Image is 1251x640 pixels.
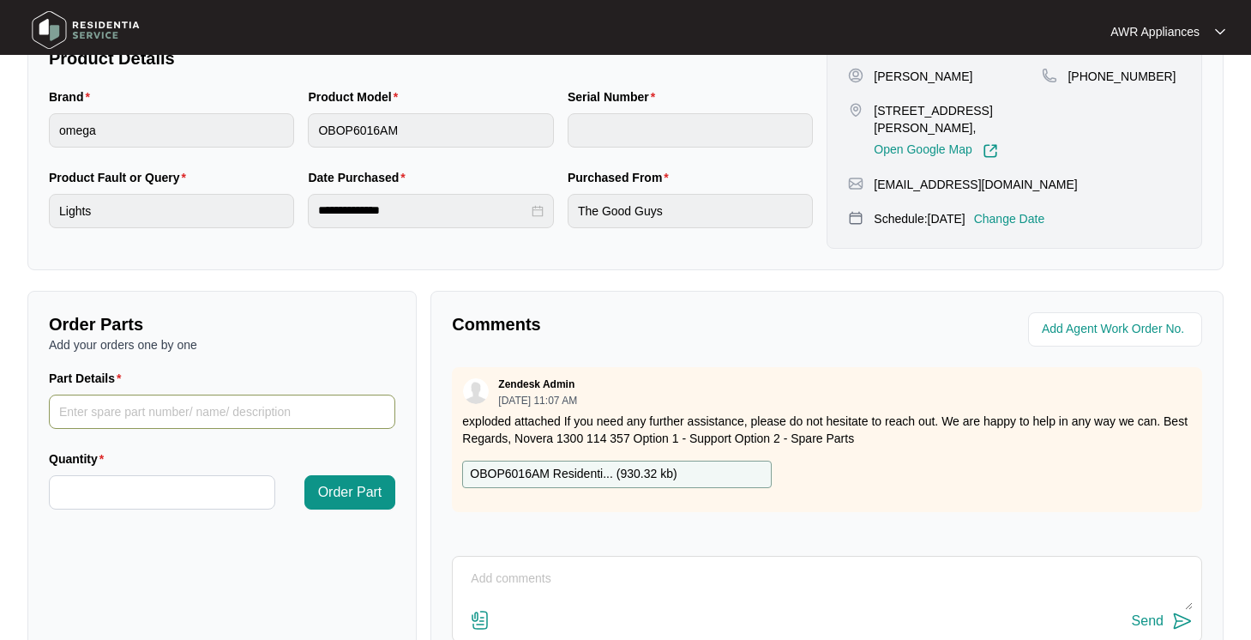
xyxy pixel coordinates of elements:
img: residentia service logo [26,4,146,56]
p: Add your orders one by one [49,336,395,353]
img: map-pin [1042,68,1057,83]
p: [PHONE_NUMBER] [1068,68,1176,85]
p: Change Date [974,210,1045,227]
label: Quantity [49,450,111,468]
p: Schedule: [DATE] [874,210,965,227]
p: [DATE] 11:07 AM [498,395,577,406]
label: Product Model [308,88,405,106]
img: map-pin [848,210,863,226]
label: Purchased From [568,169,676,186]
label: Serial Number [568,88,662,106]
input: Serial Number [568,113,813,148]
img: user.svg [463,378,489,404]
a: Open Google Map [874,143,997,159]
input: Quantity [50,476,274,509]
input: Product Model [308,113,553,148]
div: Send [1132,613,1164,629]
img: file-attachment-doc.svg [470,610,490,631]
button: Send [1132,610,1193,633]
input: Add Agent Work Order No. [1042,319,1192,340]
label: Date Purchased [308,169,412,186]
input: Purchased From [568,194,813,228]
img: user-pin [848,68,863,83]
img: Link-External [983,143,998,159]
span: Order Part [318,482,382,503]
label: Product Fault or Query [49,169,193,186]
p: exploded attached If you need any further assistance, please do not hesitate to reach out. We are... [462,413,1192,447]
button: Order Part [304,475,396,510]
input: Product Fault or Query [49,194,294,228]
img: map-pin [848,102,863,118]
p: [STREET_ADDRESS][PERSON_NAME], [874,102,1042,136]
p: AWR Appliances [1110,23,1200,40]
p: Comments [452,312,815,336]
label: Part Details [49,370,129,387]
p: Zendesk Admin [498,377,574,391]
img: dropdown arrow [1215,27,1225,36]
p: Order Parts [49,312,395,336]
p: [EMAIL_ADDRESS][DOMAIN_NAME] [874,176,1077,193]
img: map-pin [848,176,863,191]
input: Date Purchased [318,202,527,220]
label: Brand [49,88,97,106]
p: OBOP6016AM Residenti... ( 930.32 kb ) [470,465,677,484]
img: send-icon.svg [1172,611,1193,631]
input: Part Details [49,395,395,429]
input: Brand [49,113,294,148]
p: [PERSON_NAME] [874,68,972,85]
